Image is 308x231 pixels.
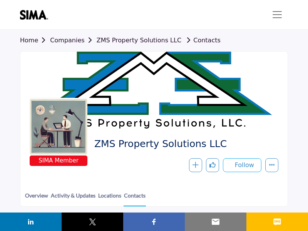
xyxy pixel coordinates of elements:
[273,217,282,226] img: sms sharing button
[206,158,219,172] button: Like
[265,158,278,172] button: More details
[124,191,146,206] a: Contacts
[50,191,96,206] a: Activity & Updates
[149,217,159,226] img: facebook sharing button
[25,191,49,206] a: Overview
[94,138,273,151] span: ZMS Property Solutions LLC
[97,37,181,44] a: ZMS Property Solutions LLC
[31,156,86,165] span: SIMA Member
[26,217,35,226] img: linkedin sharing button
[50,37,96,44] a: Companies
[211,217,220,226] img: email sharing button
[20,37,50,44] a: Home
[183,37,221,44] a: Contacts
[20,10,52,20] img: site Logo
[88,217,97,226] img: twitter sharing button
[223,158,261,172] button: Follow
[98,191,122,206] a: Locations
[266,7,288,22] button: Toggle navigation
